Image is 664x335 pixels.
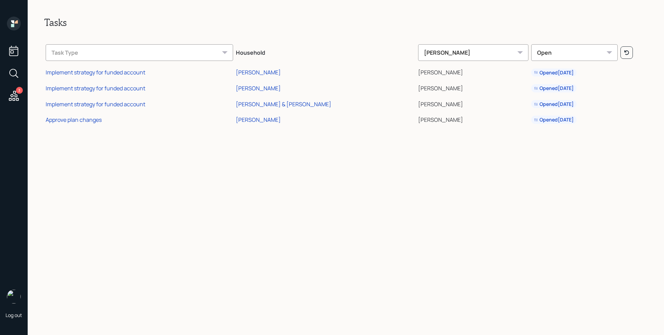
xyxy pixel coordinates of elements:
td: [PERSON_NAME] [417,64,530,80]
th: Household [234,39,417,64]
div: [PERSON_NAME] [418,44,528,61]
div: Opened [DATE] [534,69,574,76]
div: Approve plan changes [46,116,102,124]
div: [PERSON_NAME] [236,116,281,124]
td: [PERSON_NAME] [417,111,530,127]
div: [PERSON_NAME] [236,69,281,76]
div: Opened [DATE] [534,85,574,92]
img: james-distasi-headshot.png [7,290,21,304]
div: Implement strategy for funded account [46,84,145,92]
div: 3 [16,87,23,94]
div: Task Type [46,44,233,61]
h2: Tasks [44,17,647,28]
td: [PERSON_NAME] [417,79,530,95]
div: Opened [DATE] [534,116,574,123]
div: Opened [DATE] [534,101,574,108]
div: Log out [6,312,22,318]
div: [PERSON_NAME] & [PERSON_NAME] [236,100,331,108]
td: [PERSON_NAME] [417,95,530,111]
div: Implement strategy for funded account [46,69,145,76]
div: [PERSON_NAME] [236,84,281,92]
div: Implement strategy for funded account [46,100,145,108]
div: Open [531,44,618,61]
